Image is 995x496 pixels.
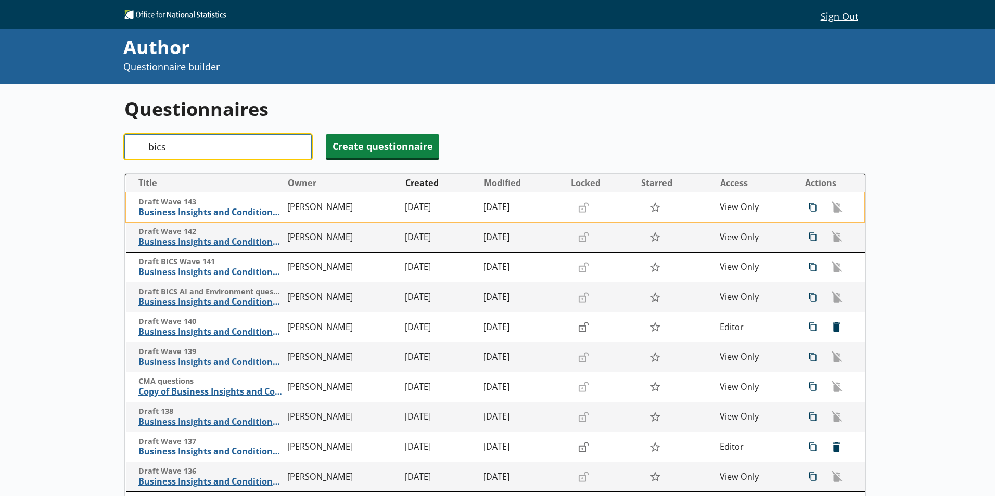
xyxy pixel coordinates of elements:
[644,467,666,487] button: Star
[123,60,670,73] p: Questionnaire builder
[138,416,283,427] span: Business Insights and Conditions Survey (BICS)
[644,257,666,277] button: Star
[715,462,794,492] td: View Only
[715,372,794,402] td: View Only
[644,437,666,456] button: Star
[566,175,636,191] button: Locked
[283,223,401,253] td: [PERSON_NAME]
[715,342,794,372] td: View Only
[401,223,479,253] td: [DATE]
[124,96,866,122] h1: Questionnaires
[812,7,866,24] button: Sign Out
[138,296,283,307] span: Business Insights and Conditions Survey (BICS)
[401,282,479,312] td: [DATE]
[283,372,401,402] td: [PERSON_NAME]
[479,342,566,372] td: [DATE]
[138,437,283,447] span: Draft Wave 137
[123,34,670,60] div: Author
[573,318,594,336] button: Lock
[715,282,794,312] td: View Only
[138,207,282,218] span: Business Insights and Conditions Survey (BICS) draft
[138,287,283,297] span: Draft BICS AI and Environment questions
[715,252,794,282] td: View Only
[283,282,401,312] td: [PERSON_NAME]
[573,438,594,455] button: Lock
[138,386,283,397] span: Copy of Business Insights and Conditions Survey (BICS)
[644,287,666,307] button: Star
[479,432,566,462] td: [DATE]
[326,134,439,158] button: Create questionnaire
[401,342,479,372] td: [DATE]
[479,282,566,312] td: [DATE]
[637,175,715,191] button: Starred
[479,372,566,402] td: [DATE]
[401,402,479,432] td: [DATE]
[644,347,666,367] button: Star
[138,357,283,368] span: Business Insights and Conditions Survey (BICS)
[401,462,479,492] td: [DATE]
[138,407,283,416] span: Draft 138
[644,377,666,397] button: Star
[138,267,283,278] span: Business Insights and Conditions Survey (BICS)
[644,227,666,247] button: Star
[479,223,566,253] td: [DATE]
[138,317,283,327] span: Draft Wave 140
[644,407,666,427] button: Star
[715,223,794,253] td: View Only
[715,402,794,432] td: View Only
[401,312,479,342] td: [DATE]
[284,175,401,191] button: Owner
[794,174,865,192] th: Actions
[138,227,283,237] span: Draft Wave 142
[401,252,479,282] td: [DATE]
[138,237,283,247] span: Business Insights and Conditions Survey (BICS)
[401,372,479,402] td: [DATE]
[124,134,312,159] input: Search questionnaire titles
[283,342,401,372] td: [PERSON_NAME]
[138,446,283,457] span: Business Insights and Conditions Survey (BICS)
[283,312,401,342] td: [PERSON_NAME]
[715,432,794,462] td: Editor
[138,257,283,267] span: Draft BICS Wave 141
[130,175,283,191] button: Title
[401,192,479,223] td: [DATE]
[479,252,566,282] td: [DATE]
[715,312,794,342] td: Editor
[479,462,566,492] td: [DATE]
[644,317,666,337] button: Star
[138,327,283,337] span: Business Insights and Conditions Survey (BICS)
[480,175,565,191] button: Modified
[138,376,283,386] span: CMA questions
[283,402,401,432] td: [PERSON_NAME]
[138,347,283,357] span: Draft Wave 139
[283,462,401,492] td: [PERSON_NAME]
[283,252,401,282] td: [PERSON_NAME]
[283,192,401,223] td: [PERSON_NAME]
[401,432,479,462] td: [DATE]
[644,198,666,217] button: Star
[138,197,282,207] span: Draft Wave 143
[479,192,566,223] td: [DATE]
[283,432,401,462] td: [PERSON_NAME]
[138,476,283,487] span: Business Insights and Conditions Survey (BICS)
[479,402,566,432] td: [DATE]
[401,175,479,191] button: Created
[716,175,793,191] button: Access
[479,312,566,342] td: [DATE]
[715,192,794,223] td: View Only
[138,466,283,476] span: Draft Wave 136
